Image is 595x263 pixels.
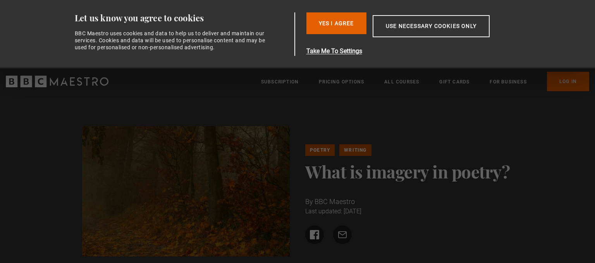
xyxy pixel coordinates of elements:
button: Use necessary cookies only [373,15,490,37]
a: All Courses [384,78,419,86]
div: BBC Maestro uses cookies and data to help us to deliver and maintain our services. Cookies and da... [75,30,270,51]
a: Log In [547,72,589,91]
a: Pricing Options [319,78,364,86]
a: Gift Cards [439,78,469,86]
button: Yes I Agree [306,12,366,34]
a: Subscription [261,78,299,86]
span: BBC Maestro [315,197,355,206]
nav: Primary [261,72,589,91]
button: Take Me To Settings [306,47,526,56]
a: Poetry [305,144,335,156]
a: For business [490,78,526,86]
div: Let us know you agree to cookies [75,12,292,24]
svg: BBC Maestro [6,76,108,87]
time: Last updated: [DATE] [305,208,361,215]
a: Writing [339,144,371,156]
span: By [305,197,313,206]
h1: What is imagery in poetry? [305,162,513,181]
